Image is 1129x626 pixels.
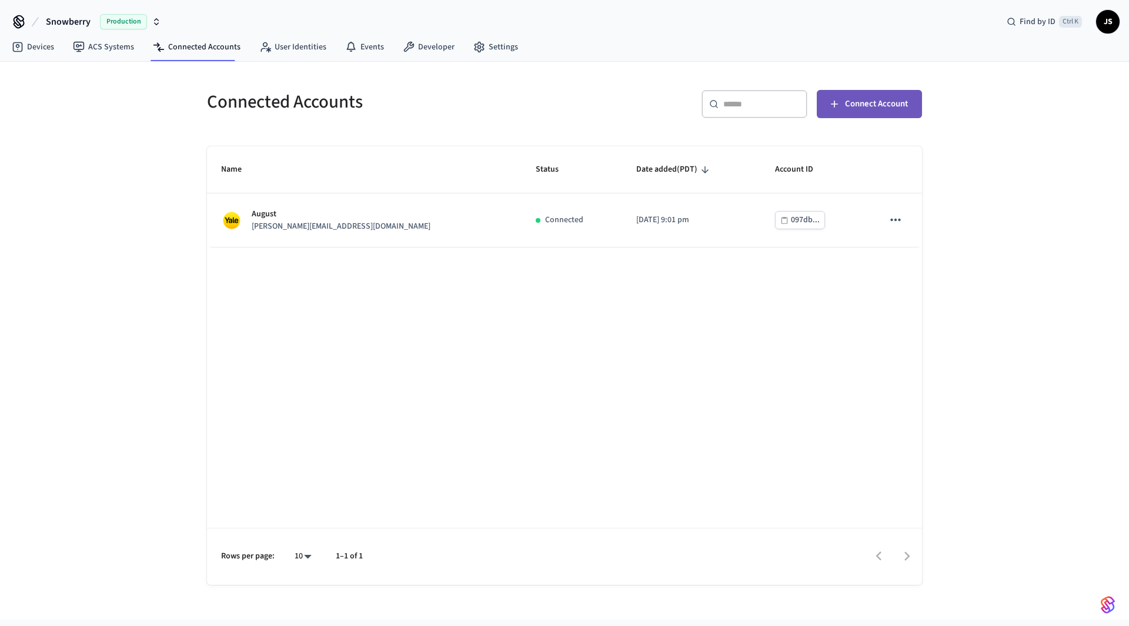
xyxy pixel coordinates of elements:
span: Snowberry [46,15,91,29]
span: Date added(PDT) [636,160,713,179]
a: Events [336,36,393,58]
span: Production [100,14,147,29]
p: 1–1 of 1 [336,550,363,563]
p: Rows per page: [221,550,275,563]
div: 097db... [791,213,820,227]
a: ACS Systems [64,36,143,58]
p: [DATE] 9:01 pm [636,214,747,226]
span: Status [536,160,574,179]
p: [PERSON_NAME][EMAIL_ADDRESS][DOMAIN_NAME] [252,220,430,233]
table: sticky table [207,146,922,247]
span: Account ID [775,160,829,179]
p: August [252,208,430,220]
a: Settings [464,36,527,58]
a: Developer [393,36,464,58]
h5: Connected Accounts [207,90,557,114]
div: 10 [289,548,317,565]
a: User Identities [250,36,336,58]
div: Find by IDCtrl K [997,11,1091,32]
span: Name [221,160,257,179]
button: Connect Account [817,90,922,118]
img: Yale Logo, Square [221,210,242,231]
button: 097db... [775,211,825,229]
span: Ctrl K [1059,16,1082,28]
span: Connect Account [845,96,908,112]
span: Find by ID [1020,16,1055,28]
button: JS [1096,10,1120,34]
p: Connected [545,214,583,226]
a: Connected Accounts [143,36,250,58]
span: JS [1097,11,1118,32]
img: SeamLogoGradient.69752ec5.svg [1101,595,1115,614]
a: Devices [2,36,64,58]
